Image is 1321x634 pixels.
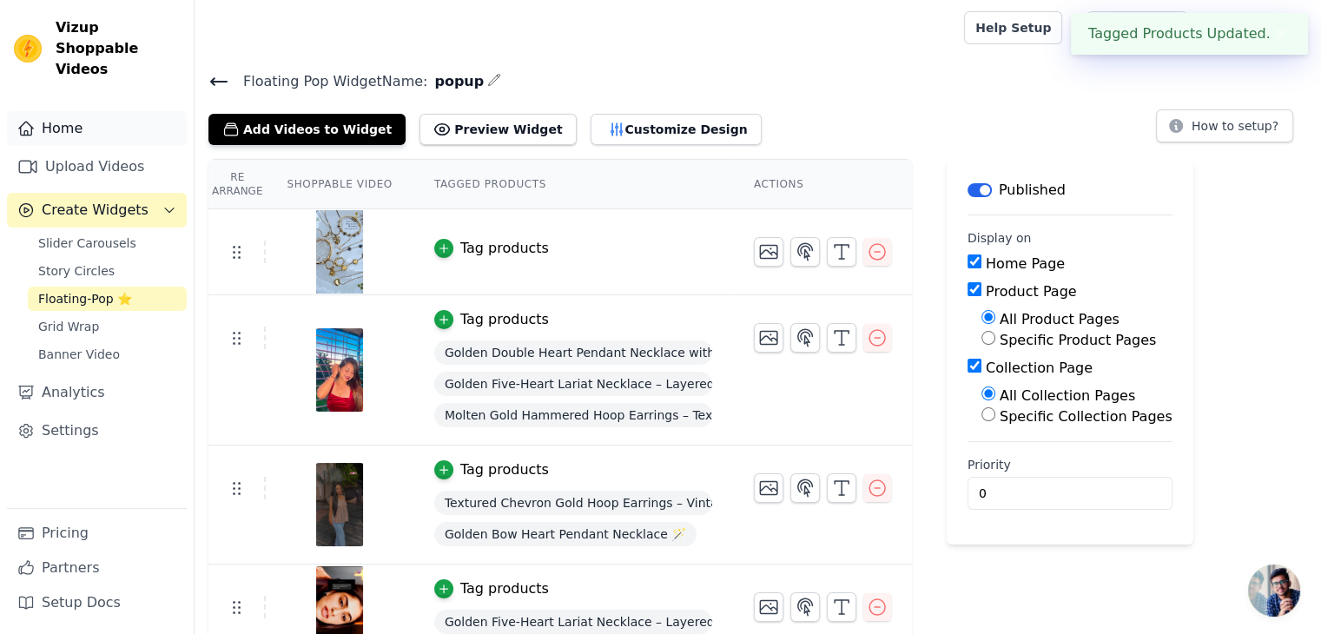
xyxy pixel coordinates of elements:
label: All Product Pages [1000,311,1120,327]
p: Published [999,180,1066,201]
button: Tag products [434,578,549,599]
img: vizup-images-8dd9.jpg [315,210,364,294]
button: Create Widgets [7,193,187,228]
span: popup [427,71,484,92]
div: Open chat [1248,565,1300,617]
span: Molten Gold Hammered Hoop Earrings – Textured Elegance [434,403,712,427]
img: Vizup [14,35,42,63]
span: Vizup Shoppable Videos [56,17,180,80]
span: Slider Carousels [38,234,136,252]
span: Golden Five-Heart Lariat Necklace – Layered Love Statement [434,610,712,634]
span: Floating-Pop ⭐ [38,290,132,307]
span: Golden Five-Heart Lariat Necklace – Layered Love Statement [434,372,712,396]
span: Floating Pop Widget Name: [229,71,427,92]
div: Tag products [460,578,549,599]
img: vizup-images-4c57.jpg [315,328,364,412]
button: Tag products [434,459,549,480]
div: Tagged Products Updated. [1071,13,1308,55]
span: Golden Bow Heart Pendant Necklace 🪄 [434,522,697,546]
button: R Ruposhree [1201,12,1307,43]
button: Change Thumbnail [754,323,783,353]
span: Textured Chevron Gold Hoop Earrings – Vintage Bold Vibes [434,491,712,515]
button: How to setup? [1156,109,1293,142]
button: Tag products [434,309,549,330]
div: Tag products [460,309,549,330]
th: Shoppable Video [266,160,413,209]
th: Actions [733,160,912,209]
span: Golden Double Heart Pendant Necklace with Crystal Accent [434,340,712,365]
a: How to setup? [1156,122,1293,138]
a: Banner Video [28,342,187,367]
button: Change Thumbnail [754,473,783,503]
div: Tag products [460,459,549,480]
a: Analytics [7,375,187,410]
a: Grid Wrap [28,314,187,339]
span: Banner Video [38,346,120,363]
button: Tag products [434,238,549,259]
label: Specific Product Pages [1000,332,1156,348]
th: Re Arrange [208,160,266,209]
span: Grid Wrap [38,318,99,335]
button: Close [1271,23,1291,44]
a: Settings [7,413,187,448]
button: Customize Design [591,114,762,145]
a: Home [7,111,187,146]
a: Floating-Pop ⭐ [28,287,187,311]
th: Tagged Products [413,160,733,209]
button: Preview Widget [419,114,576,145]
a: Upload Videos [7,149,187,184]
legend: Display on [968,229,1032,247]
label: Collection Page [986,360,1093,376]
label: Priority [968,456,1172,473]
a: Pricing [7,516,187,551]
a: Partners [7,551,187,585]
a: Help Setup [964,11,1062,44]
div: Tag products [460,238,549,259]
div: Edit Name [487,69,501,93]
button: Add Videos to Widget [208,114,406,145]
span: Story Circles [38,262,115,280]
a: Book Demo [1087,11,1186,44]
button: Change Thumbnail [754,237,783,267]
img: vizup-images-d361.jpg [315,463,364,546]
label: All Collection Pages [1000,387,1135,404]
p: Ruposhree [1229,12,1307,43]
a: Story Circles [28,259,187,283]
a: Setup Docs [7,585,187,620]
label: Specific Collection Pages [1000,408,1172,425]
a: Slider Carousels [28,231,187,255]
span: Create Widgets [42,200,149,221]
button: Change Thumbnail [754,592,783,622]
label: Home Page [986,255,1065,272]
label: Product Page [986,283,1077,300]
